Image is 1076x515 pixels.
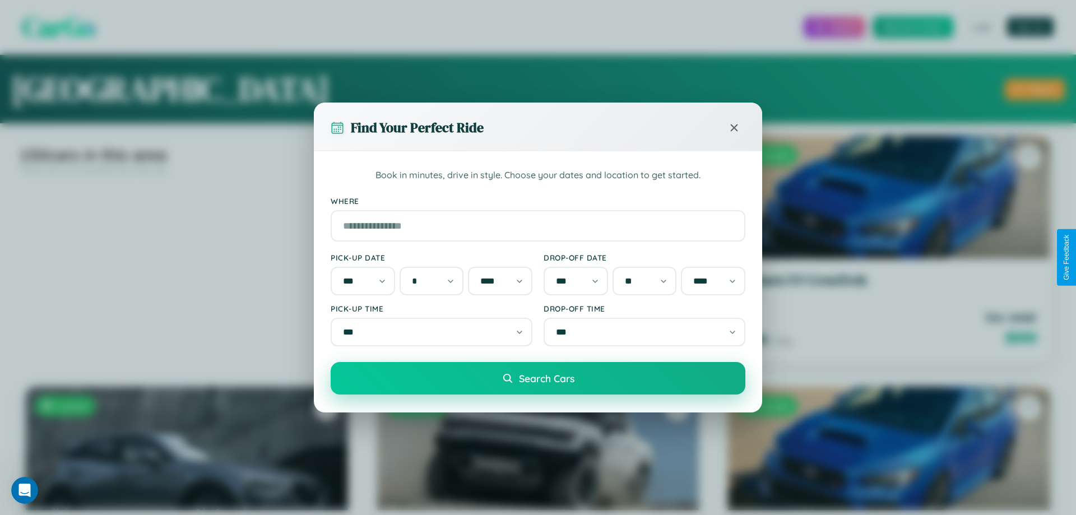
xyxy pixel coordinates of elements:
[351,118,484,137] h3: Find Your Perfect Ride
[544,253,745,262] label: Drop-off Date
[331,362,745,395] button: Search Cars
[331,253,532,262] label: Pick-up Date
[331,196,745,206] label: Where
[544,304,745,313] label: Drop-off Time
[331,168,745,183] p: Book in minutes, drive in style. Choose your dates and location to get started.
[519,372,574,384] span: Search Cars
[331,304,532,313] label: Pick-up Time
